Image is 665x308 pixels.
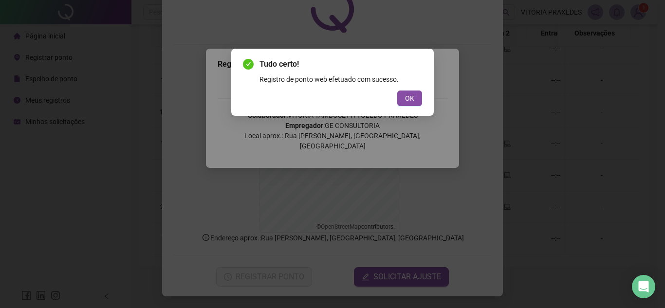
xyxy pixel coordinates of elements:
[259,74,422,85] div: Registro de ponto web efetuado com sucesso.
[243,59,254,70] span: check-circle
[397,91,422,106] button: OK
[259,58,422,70] span: Tudo certo!
[405,93,414,104] span: OK
[632,275,655,298] div: Open Intercom Messenger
